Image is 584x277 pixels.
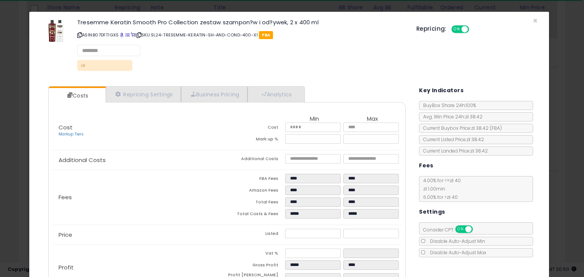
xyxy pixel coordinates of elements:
[419,194,457,200] span: 6.00 % for > zł 40
[77,19,405,25] h3: Tresemme Keratin Smooth Pro Collection zestaw szampon?w i od?ywek, 2 x 400 ml
[227,229,285,241] td: Listed
[419,186,445,192] span: zł 1.00 min
[227,134,285,146] td: Mark up %
[419,86,463,95] h5: Key Indicators
[456,226,465,233] span: ON
[472,226,484,233] span: OFF
[285,116,343,123] th: Min
[227,260,285,272] td: Gross Profit
[227,197,285,209] td: Total Fees
[452,26,462,33] span: ON
[343,116,401,123] th: Max
[419,136,484,143] span: Current Listed Price: zł 38.42
[227,154,285,166] td: Additional Costs
[227,249,285,260] td: Vat %
[106,87,181,102] a: Repricing Settings
[125,32,130,38] a: All offer listings
[52,194,227,200] p: Fees
[227,186,285,197] td: Amazon Fees
[419,177,460,200] span: 4.00 % for <= zł 40
[426,249,486,256] span: Disable Auto-Adjust Max
[533,15,538,26] span: ×
[52,157,227,163] p: Additional Costs
[471,125,501,131] span: zł 38.42
[48,19,64,42] img: 41o-f7EV0OL._SL60_.jpg
[468,26,480,33] span: OFF
[52,124,227,137] p: Cost
[52,232,227,238] p: Price
[248,87,304,102] a: Analytics
[419,125,501,131] span: Current Buybox Price:
[131,32,135,38] a: Your listing only
[59,131,84,137] a: Markup Tiers
[120,32,124,38] a: BuyBox page
[419,113,482,120] span: Avg. Win Price 24h: zł 38.42
[181,87,248,102] a: Business Pricing
[419,227,483,233] span: Consider CPT:
[419,148,487,154] span: Current Landed Price: zł 38.42
[416,26,447,32] h5: Repricing:
[77,29,405,41] p: ASIN: B07DFT1GXS | SKU: SL24-TRESEMME-KERATIN-SH-AND-COND-400-X1
[52,264,227,271] p: Profit
[426,238,485,244] span: Disable Auto-Adjust Min
[419,102,476,109] span: BuyBox Share 24h: 100%
[419,207,445,217] h5: Settings
[490,125,502,131] span: ( FBA )
[419,161,433,170] h5: Fees
[77,60,132,71] p: ok
[227,209,285,221] td: Total Costs & Fees
[227,174,285,186] td: FBA Fees
[49,88,105,103] a: Costs
[259,31,273,39] span: FBA
[227,123,285,134] td: Cost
